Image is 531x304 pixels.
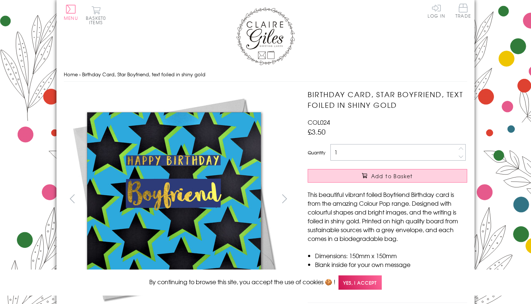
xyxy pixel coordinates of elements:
a: Log In [428,4,445,18]
li: Printed in the U.K with beautiful Gold Foiled text [315,269,467,278]
span: COL024 [308,118,330,127]
span: 0 items [89,15,106,26]
li: Blank inside for your own message [315,260,467,269]
li: Dimensions: 150mm x 150mm [315,251,467,260]
span: Add to Basket [371,172,413,180]
button: next [277,190,293,207]
h1: Birthday Card, Star Boyfriend, text foiled in shiny gold [308,89,467,110]
button: Menu [64,5,78,20]
label: Quantity [308,149,325,156]
a: Trade [455,4,471,19]
button: prev [64,190,80,207]
img: Claire Giles Greetings Cards [236,7,295,65]
p: This beautiful vibrant foiled Boyfriend Birthday card is from the amazing Colour Pop range. Desig... [308,190,467,243]
span: £3.50 [308,127,326,137]
a: Home [64,71,78,78]
button: Add to Basket [308,169,467,183]
span: Menu [64,15,78,21]
nav: breadcrumbs [64,67,467,82]
span: Birthday Card, Star Boyfriend, text foiled in shiny gold [82,71,205,78]
span: Trade [455,4,471,18]
span: › [79,71,81,78]
button: Basket0 items [86,6,106,25]
span: Yes, I accept [338,275,382,290]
